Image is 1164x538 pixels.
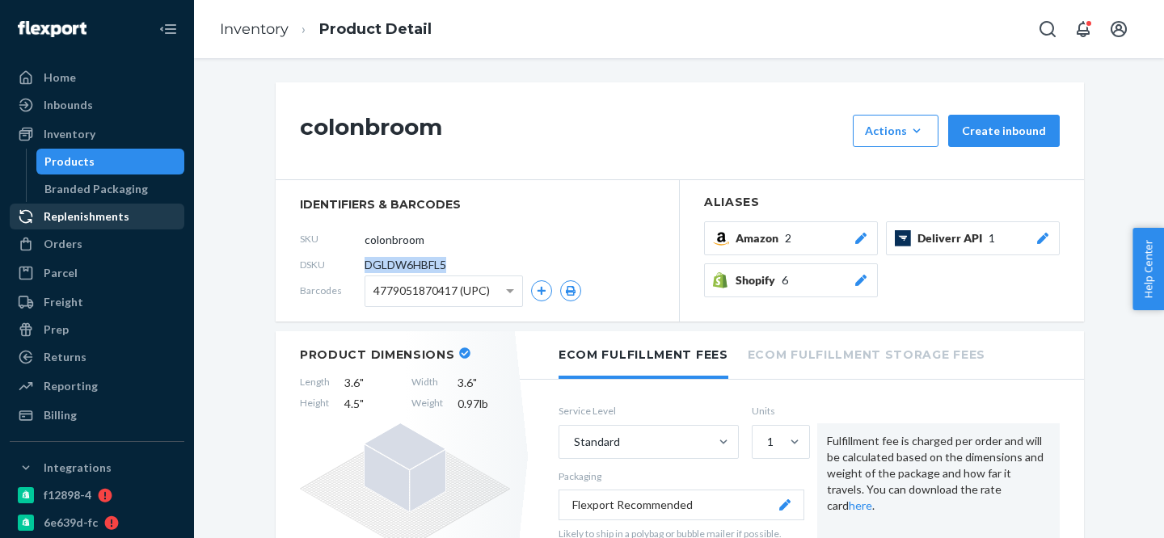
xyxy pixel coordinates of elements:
a: Inventory [10,121,184,147]
span: " [360,376,364,389]
div: Home [44,69,76,86]
span: identifiers & barcodes [300,196,655,212]
a: Replenishments [10,204,184,229]
a: Freight [10,289,184,315]
a: Home [10,65,184,90]
div: Returns [44,349,86,365]
li: Ecom Fulfillment Storage Fees [748,331,985,376]
a: Billing [10,402,184,428]
div: Products [44,153,95,170]
a: Product Detail [319,20,432,38]
button: Open Search Box [1031,13,1064,45]
div: Standard [574,434,620,450]
span: 0.97 lb [458,396,510,412]
div: Inbounds [44,97,93,113]
h1: colonbroom [300,115,845,147]
span: SKU [300,232,365,246]
div: Orders [44,236,82,252]
div: Inventory [44,126,95,142]
button: Open account menu [1103,13,1135,45]
div: Billing [44,407,77,423]
a: Products [36,149,185,174]
div: Actions [865,123,926,139]
span: DSKU [300,258,365,271]
div: Reporting [44,378,98,394]
button: Help Center [1132,228,1164,310]
span: Width [411,375,443,391]
span: 4.5 [344,396,397,412]
span: " [473,376,477,389]
a: Orders [10,231,184,257]
span: Deliverr API [917,230,989,246]
p: Packaging [559,469,804,483]
span: 2 [785,230,791,246]
div: 1 [767,434,774,450]
span: Height [300,396,330,412]
a: Returns [10,344,184,370]
div: Branded Packaging [44,181,148,197]
span: Shopify [736,272,782,288]
li: Ecom Fulfillment Fees [559,331,728,379]
button: Deliverr API1 [886,221,1060,255]
div: Prep [44,322,69,338]
button: Amazon2 [704,221,878,255]
div: Freight [44,294,83,310]
div: Replenishments [44,208,129,225]
span: Weight [411,396,443,412]
span: 3.6 [344,375,397,391]
div: Parcel [44,265,78,281]
span: DGLDW6HBFL5 [365,257,446,273]
a: Branded Packaging [36,176,185,202]
ol: breadcrumbs [207,6,445,53]
input: Standard [572,434,574,450]
a: 6e639d-fc [10,510,184,536]
button: Shopify6 [704,263,878,297]
span: 6 [782,272,788,288]
button: Actions [853,115,938,147]
button: Integrations [10,455,184,481]
div: f12898-4 [44,487,91,503]
a: Parcel [10,260,184,286]
button: Flexport Recommended [559,490,804,520]
h2: Aliases [704,196,1060,208]
span: Length [300,375,330,391]
a: Reporting [10,373,184,399]
a: Inventory [220,20,289,38]
a: Prep [10,317,184,343]
span: Barcodes [300,284,365,297]
span: " [360,397,364,410]
button: Close Navigation [152,13,184,45]
span: 3.6 [458,375,510,391]
div: Integrations [44,460,112,476]
div: 6e639d-fc [44,515,98,531]
img: Flexport logo [18,21,86,37]
label: Service Level [559,404,739,418]
span: 1 [989,230,995,246]
span: 4779051870417 (UPC) [373,277,490,305]
a: f12898-4 [10,482,184,508]
a: Inbounds [10,92,184,118]
button: Create inbound [948,115,1060,147]
label: Units [752,404,804,418]
button: Open notifications [1067,13,1099,45]
h2: Product Dimensions [300,347,455,362]
input: 1 [765,434,767,450]
a: here [849,498,872,512]
span: Amazon [736,230,785,246]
